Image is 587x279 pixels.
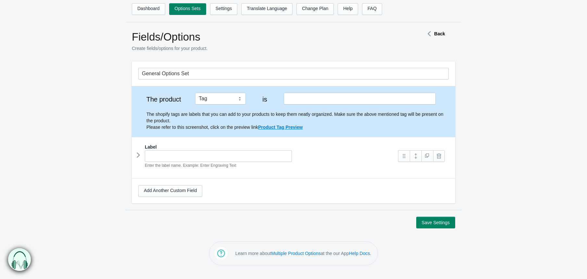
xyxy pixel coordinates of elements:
[241,3,293,15] a: Translate Language
[424,31,445,36] a: Back
[349,251,370,256] a: Help Docs
[138,185,202,197] a: Add Another Custom Field
[434,31,445,36] strong: Back
[210,3,238,15] a: Settings
[8,249,31,271] img: bxm.png
[296,3,334,15] a: Change Plan
[146,111,449,130] p: The shopify tags are labels that you can add to your products to keep them neatly organized. Make...
[132,3,165,15] a: Dashboard
[416,217,455,228] button: Save Settings
[271,251,321,256] a: Multiple Product Options
[138,96,189,103] label: The product
[145,163,236,168] em: Enter the label name. Example: Enter Engraving Text
[132,30,401,43] h1: Fields/Options
[138,68,449,79] input: General Options Set
[132,45,401,52] p: Create fields/options for your product.
[258,125,303,130] a: Product Tag Preview
[362,3,382,15] a: FAQ
[338,3,358,15] a: Help
[252,96,278,103] label: is
[235,250,371,257] p: Learn more about at the our App .
[169,3,206,15] a: Options Sets
[145,144,157,150] label: Label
